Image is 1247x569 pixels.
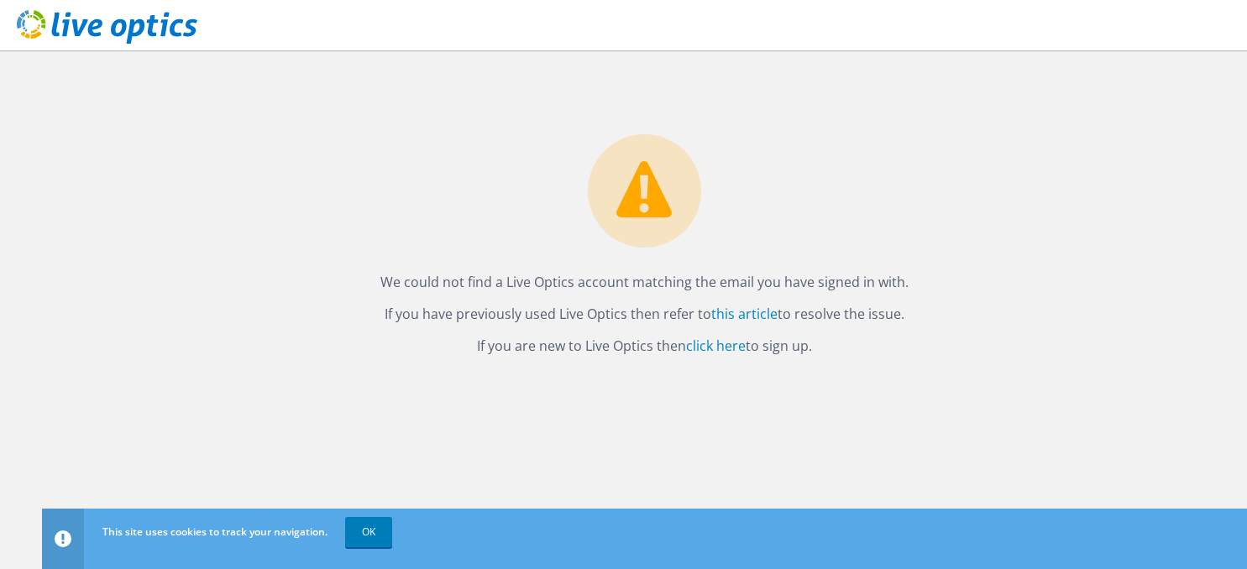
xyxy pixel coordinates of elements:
span: This site uses cookies to track your navigation. [102,525,327,539]
a: OK [345,517,392,547]
p: We could not find a Live Optics account matching the email you have signed in with. [59,270,1230,294]
p: If you are new to Live Optics then to sign up. [59,334,1230,358]
a: this article [711,305,778,323]
a: click here [686,337,746,355]
p: If you have previously used Live Optics then refer to to resolve the issue. [59,302,1230,326]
